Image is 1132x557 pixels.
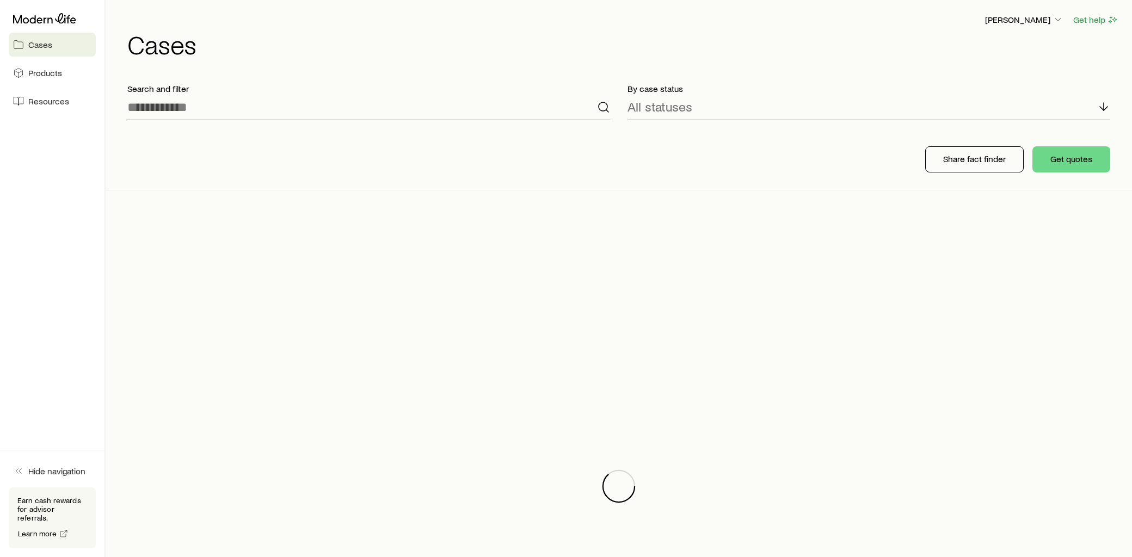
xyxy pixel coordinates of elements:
[943,153,1006,164] p: Share fact finder
[28,96,69,107] span: Resources
[17,496,87,522] p: Earn cash rewards for advisor referrals.
[28,67,62,78] span: Products
[627,83,1110,94] p: By case status
[9,89,96,113] a: Resources
[9,487,96,548] div: Earn cash rewards for advisor referrals.Learn more
[18,530,57,537] span: Learn more
[985,14,1064,27] button: [PERSON_NAME]
[9,61,96,85] a: Products
[127,83,610,94] p: Search and filter
[9,33,96,57] a: Cases
[925,146,1024,172] button: Share fact finder
[1073,14,1119,26] button: Get help
[9,459,96,483] button: Hide navigation
[28,466,85,476] span: Hide navigation
[985,14,1063,25] p: [PERSON_NAME]
[1032,146,1110,172] button: Get quotes
[627,99,692,114] p: All statuses
[127,31,1119,57] h1: Cases
[28,39,52,50] span: Cases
